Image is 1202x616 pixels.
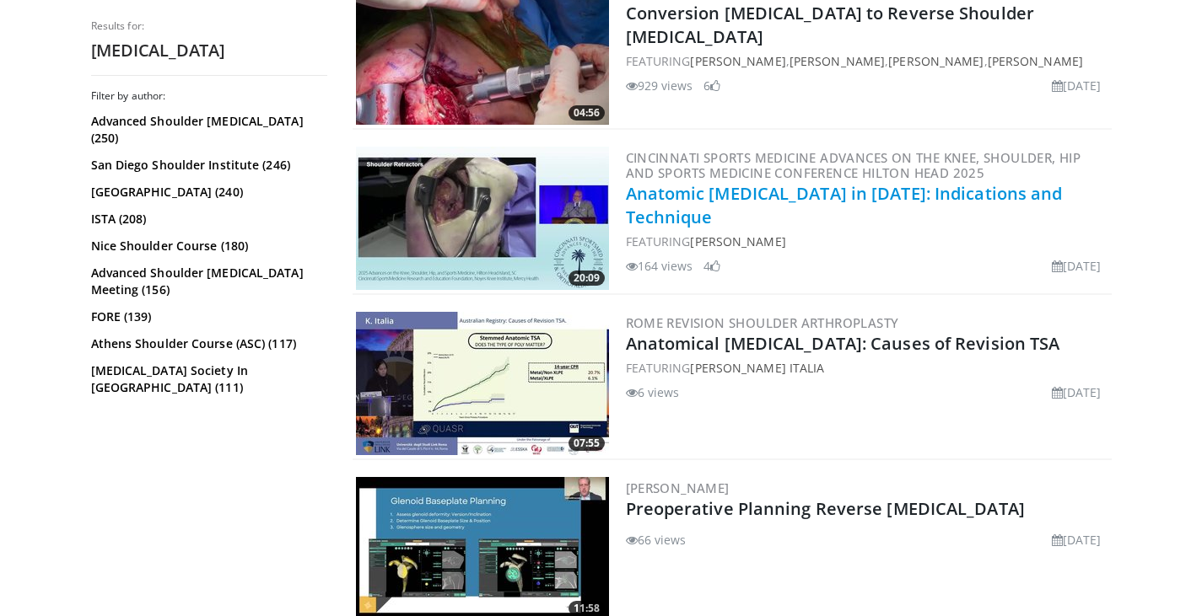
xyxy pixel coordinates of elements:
[1052,77,1102,94] li: [DATE]
[91,238,323,254] a: Nice Shoulder Course (180)
[690,360,824,376] a: [PERSON_NAME] Italia
[569,105,605,121] span: 04:56
[626,182,1063,228] a: Anatomic [MEDICAL_DATA] in [DATE]: Indications and Technique
[569,436,605,451] span: 07:55
[1052,257,1102,275] li: [DATE]
[91,211,323,228] a: ISTA (208)
[626,531,687,549] li: 66 views
[1052,531,1102,549] li: [DATE]
[91,157,323,174] a: San Diego Shoulder Institute (246)
[626,359,1108,377] div: FEATURING
[690,233,785,249] a: [PERSON_NAME]
[626,479,730,496] a: [PERSON_NAME]
[356,147,609,290] a: 20:09
[626,257,693,275] li: 164 views
[626,233,1108,250] div: FEATURING
[888,53,984,69] a: [PERSON_NAME]
[91,89,327,103] h3: Filter by author:
[690,53,785,69] a: [PERSON_NAME]
[356,312,609,455] a: 07:55
[91,40,327,62] h2: [MEDICAL_DATA]
[703,77,720,94] li: 6
[91,362,323,396] a: [MEDICAL_DATA] Society In [GEOGRAPHIC_DATA] (111)
[91,265,323,298] a: Advanced Shoulder [MEDICAL_DATA] Meeting (156)
[626,383,680,401] li: 6 views
[626,332,1060,355] a: Anatomical [MEDICAL_DATA]: Causes of Revision TSA
[91,19,327,33] p: Results for:
[626,314,899,331] a: Rome Revision Shoulder Arthroplasty
[790,53,885,69] a: [PERSON_NAME]
[569,601,605,616] span: 11:58
[91,308,323,325] a: FORE (139)
[91,113,323,147] a: Advanced Shoulder [MEDICAL_DATA] (250)
[626,149,1081,181] a: Cincinnati Sports Medicine Advances on the Knee, Shoulder, Hip and Sports Medicine Conference Hil...
[626,2,1035,48] a: Conversion [MEDICAL_DATA] to Reverse Shoulder [MEDICAL_DATA]
[91,184,323,201] a: [GEOGRAPHIC_DATA] (240)
[569,271,605,286] span: 20:09
[703,257,720,275] li: 4
[626,497,1025,520] a: Preoperative Planning Reverse [MEDICAL_DATA]
[91,335,323,352] a: Athens Shoulder Course (ASC) (117)
[356,147,609,290] img: c378f7be-860e-4c10-8c6a-76808544c5ac.300x170_q85_crop-smart_upscale.jpg
[356,312,609,455] img: 277e79ff-77a8-43e6-a98a-8f05efd41253.300x170_q85_crop-smart_upscale.jpg
[1052,383,1102,401] li: [DATE]
[626,77,693,94] li: 929 views
[988,53,1083,69] a: [PERSON_NAME]
[626,52,1108,70] div: FEATURING , , ,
